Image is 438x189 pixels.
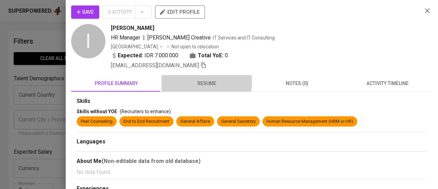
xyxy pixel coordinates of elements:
span: activity timeline [346,79,428,88]
span: [EMAIL_ADDRESS][DOMAIN_NAME] [111,62,199,69]
div: [GEOGRAPHIC_DATA] [111,43,158,50]
b: (Non-editable data from old database) [102,158,201,164]
b: Expected: [118,51,143,60]
p: Not open to relocation [171,43,219,50]
div: I [71,24,105,58]
span: [PERSON_NAME] [111,24,154,32]
div: General Secretary [221,118,256,125]
div: End to End Recruitment [124,118,169,125]
div: IDR 7.000.000 [111,51,178,60]
button: edit profile [155,5,205,19]
span: profile summary [75,79,157,88]
span: [PERSON_NAME] Creative [147,34,211,41]
div: Peer Counseling [81,118,113,125]
div: About Me [77,157,427,165]
span: | [143,34,145,42]
p: No data found. [77,168,427,176]
span: resume [166,79,248,88]
span: HR Manager [111,34,140,41]
button: Save [71,5,99,19]
span: edit profile [160,8,199,16]
a: edit profile [155,9,205,14]
div: Languages [77,138,427,146]
b: Total YoE: [198,51,223,60]
span: notes (0) [256,79,338,88]
span: Save [77,8,94,16]
span: 0 [225,51,228,60]
div: Skills [77,97,427,105]
span: Skills without YOE [77,109,117,114]
span: IT Services and IT Consulting [213,35,275,40]
div: Human Resource Management (HRM or HR) [267,118,353,125]
span: (Recruiters to enhance) [120,109,171,114]
div: General Affairs [180,118,210,125]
